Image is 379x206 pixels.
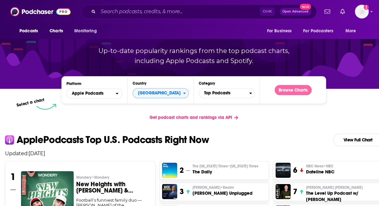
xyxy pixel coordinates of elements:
[70,25,105,37] button: open menu
[10,171,16,182] h3: 1
[306,169,334,175] h3: Dateline NBC
[66,88,123,98] h2: Platforms
[192,185,252,190] p: Mick Hunt • Realm
[192,164,258,169] span: The [US_STATE] Times
[76,175,150,198] a: Wondery•WonderyNew Heights with [PERSON_NAME] & [PERSON_NAME]
[50,27,63,35] span: Charts
[162,184,177,199] img: Mick Unplugged
[76,181,150,194] h3: New Heights with [PERSON_NAME] & [PERSON_NAME]
[17,135,209,145] p: Apple Podcasts Top U.S. Podcasts Right Now
[192,185,234,190] span: [PERSON_NAME]
[45,25,67,37] a: Charts
[303,27,333,35] span: For Podcasters
[16,97,45,108] p: Select a chart
[355,5,369,18] button: Show profile menu
[15,25,46,37] button: open menu
[199,88,249,98] span: Top Podcasts
[322,6,333,17] a: Show notifications dropdown
[306,185,363,190] span: [PERSON_NAME] [PERSON_NAME]
[364,5,369,10] svg: Add a profile image
[276,163,291,178] img: Dateline NBC
[324,164,334,168] span: • NBC
[341,25,364,37] button: open menu
[293,187,297,196] h3: 7
[74,27,97,35] span: Monitoring
[5,135,14,144] img: apple Icon
[275,85,312,95] button: Browse Charts
[293,166,297,175] h3: 6
[74,5,313,45] p: Podcast Charts & Rankings
[36,104,56,110] img: select arrow
[76,175,150,180] p: Wondery • Wondery
[262,25,299,37] button: open menu
[162,163,177,178] img: The Daily
[306,164,334,169] span: NBC News
[133,88,189,98] button: Countries
[228,164,258,168] span: • [US_STATE] Times
[98,7,260,17] input: Search podcasts, credits, & more...
[92,175,109,180] span: • Wondery
[306,164,334,175] a: NBC News•NBCDateline NBC
[192,169,258,175] h3: The Daily
[66,88,123,98] button: open menu
[149,115,232,120] span: Get podcast charts and rankings via API
[199,88,255,98] button: Categories
[345,27,356,35] span: More
[282,10,308,13] span: Open Advanced
[299,25,342,37] button: open menu
[133,88,183,98] span: [GEOGRAPHIC_DATA]
[19,27,38,35] span: Podcasts
[267,27,292,35] span: For Business
[260,8,275,16] span: Ctrl K
[86,46,302,66] p: Up-to-date popularity rankings from the top podcast charts, including Apple Podcasts and Spotify.
[180,187,184,196] h3: 3
[144,110,243,125] a: Get podcast charts and rankings via API
[355,5,369,18] img: User Profile
[355,5,369,18] span: Logged in as Naomiumusic
[220,185,234,190] span: • Realm
[338,6,347,17] a: Show notifications dropdown
[306,164,334,169] p: NBC News • NBC
[192,185,252,196] a: [PERSON_NAME]•Realm[PERSON_NAME] Unplugged
[276,184,291,199] img: The Level Up Podcast w/ Paul Alex
[192,164,258,175] a: The [US_STATE] Times•[US_STATE] TimesThe Daily
[280,8,311,15] button: Open AdvancedNew
[180,166,184,175] h3: 2
[10,6,71,18] img: Podchaser - Follow, Share and Rate Podcasts
[76,175,109,180] span: Wondery
[192,164,258,169] p: The New York Times • New York Times
[81,4,317,19] div: Search podcasts, credits, & more...
[300,4,311,10] span: New
[72,91,103,96] span: Apple Podcasts
[192,190,252,196] h3: [PERSON_NAME] Unplugged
